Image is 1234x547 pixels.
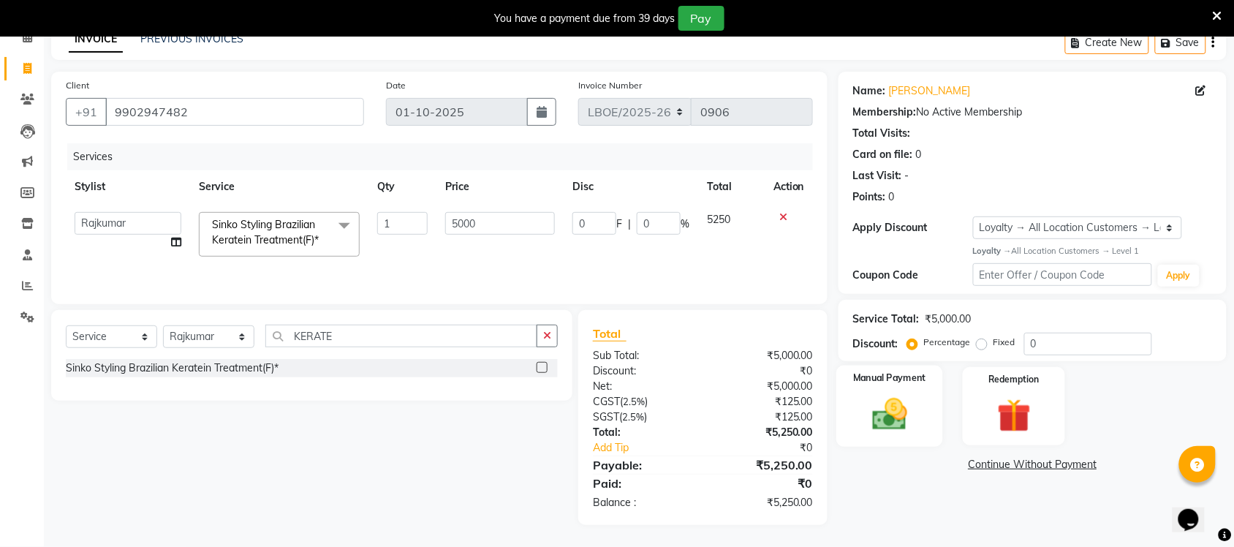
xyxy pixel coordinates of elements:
div: Discount: [582,363,703,379]
div: Payable: [582,456,703,474]
div: ₹0 [723,440,824,456]
th: Action [765,170,813,203]
label: Date [386,79,406,92]
div: Coupon Code [853,268,973,283]
div: Points: [853,189,886,205]
div: 0 [916,147,922,162]
div: ₹5,250.00 [703,495,824,510]
span: | [628,216,631,232]
input: Search by Name/Mobile/Email/Code [105,98,364,126]
span: CGST [593,395,620,408]
div: ( ) [582,394,703,410]
span: Total [593,326,627,342]
div: Total: [582,425,703,440]
th: Qty [368,170,436,203]
div: You have a payment due from 39 days [495,11,675,26]
input: Enter Offer / Coupon Code [973,263,1152,286]
div: Service Total: [853,312,920,327]
div: ₹0 [703,475,824,492]
div: ₹5,000.00 [925,312,972,327]
div: Last Visit: [853,168,902,184]
th: Stylist [66,170,190,203]
button: Save [1155,31,1206,54]
th: Service [190,170,368,203]
button: +91 [66,98,107,126]
div: ₹5,000.00 [703,348,824,363]
div: Total Visits: [853,126,911,141]
div: ₹125.00 [703,410,824,425]
div: ( ) [582,410,703,425]
div: All Location Customers → Level 1 [973,245,1212,257]
span: 2.5% [622,411,644,423]
span: SGST [593,410,619,423]
div: Apply Discount [853,220,973,235]
div: ₹5,000.00 [703,379,824,394]
div: Sub Total: [582,348,703,363]
a: x [319,233,325,246]
label: Redemption [989,373,1040,386]
div: Net: [582,379,703,394]
div: 0 [889,189,895,205]
div: Discount: [853,336,898,352]
div: Membership: [853,105,917,120]
span: F [616,216,622,232]
button: Create New [1065,31,1149,54]
div: ₹125.00 [703,394,824,410]
label: Invoice Number [578,79,642,92]
th: Price [436,170,564,203]
label: Fixed [993,336,1015,349]
iframe: chat widget [1173,488,1219,532]
span: Sinko Styling Brazilian Keratein Treatment(F)* [212,218,319,246]
a: Continue Without Payment [841,457,1224,472]
div: Card on file: [853,147,913,162]
span: % [681,216,689,232]
div: Balance : [582,495,703,510]
div: Paid: [582,475,703,492]
div: ₹5,250.00 [703,425,824,440]
a: [PERSON_NAME] [889,83,971,99]
strong: Loyalty → [973,246,1012,256]
div: ₹5,250.00 [703,456,824,474]
a: Add Tip [582,440,723,456]
div: - [905,168,909,184]
button: Apply [1158,265,1200,287]
div: Services [67,143,824,170]
span: 5250 [707,213,730,226]
div: ₹0 [703,363,824,379]
div: No Active Membership [853,105,1212,120]
label: Client [66,79,89,92]
th: Total [698,170,765,203]
span: 2.5% [623,396,645,407]
th: Disc [564,170,698,203]
input: Search or Scan [265,325,537,347]
button: Pay [678,6,724,31]
img: _cash.svg [861,394,918,434]
img: _gift.svg [987,395,1042,437]
label: Percentage [924,336,971,349]
label: Manual Payment [853,371,926,385]
a: PREVIOUS INVOICES [140,32,243,45]
div: Sinko Styling Brazilian Keratein Treatment(F)* [66,361,279,376]
div: Name: [853,83,886,99]
a: INVOICE [69,26,123,53]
